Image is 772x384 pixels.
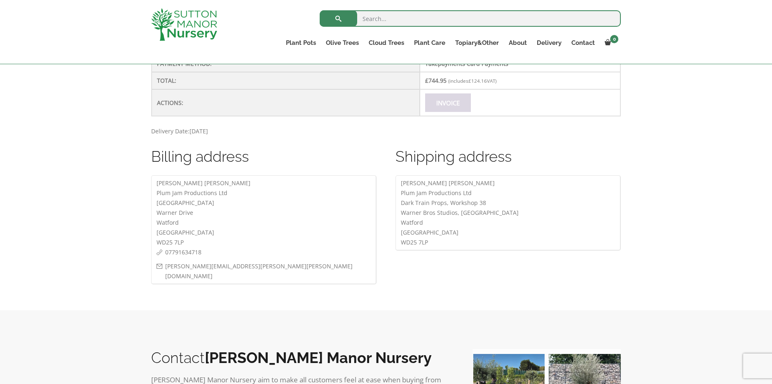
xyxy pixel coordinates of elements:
[205,349,432,366] b: [PERSON_NAME] Manor Nursery
[610,35,618,43] span: 0
[532,37,566,49] a: Delivery
[151,8,217,41] img: logo
[600,37,621,49] a: 0
[152,72,420,89] th: Total:
[151,175,377,284] address: [PERSON_NAME] [PERSON_NAME] Plum Jam Productions Ltd [GEOGRAPHIC_DATA] Warner Drive Watford [GEOG...
[504,37,532,49] a: About
[425,77,428,84] span: £
[395,175,621,251] address: [PERSON_NAME] [PERSON_NAME] Plum Jam Productions Ltd Dark Train Props, Workshop 38 Warner Bros St...
[151,126,621,136] p: [DATE]
[151,349,456,366] h2: Contact
[157,261,371,281] p: [PERSON_NAME][EMAIL_ADDRESS][PERSON_NAME][PERSON_NAME][DOMAIN_NAME]
[364,37,409,49] a: Cloud Trees
[151,127,189,135] span: Delivery Date:
[450,37,504,49] a: Topiary&Other
[468,78,487,84] span: 124.16
[281,37,321,49] a: Plant Pots
[425,77,447,84] span: 744.95
[409,37,450,49] a: Plant Care
[157,247,371,257] p: 07791634718
[320,10,621,27] input: Search...
[425,93,471,112] a: Invoice order number 87961
[468,78,471,84] span: £
[395,148,621,165] h2: Shipping address
[152,89,420,116] th: Actions:
[151,148,377,165] h2: Billing address
[448,78,496,84] small: (includes VAT)
[566,37,600,49] a: Contact
[321,37,364,49] a: Olive Trees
